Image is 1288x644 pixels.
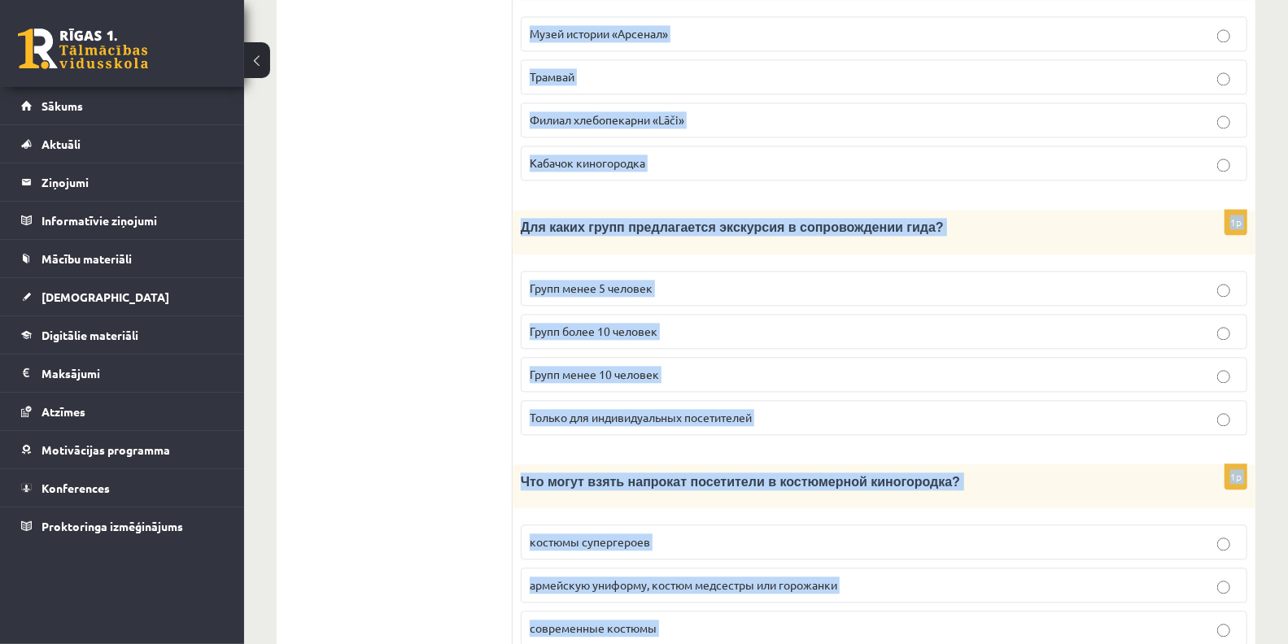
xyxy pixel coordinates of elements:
span: Aktuāli [41,137,81,151]
a: Digitālie materiāli [21,316,224,354]
span: Групп менее 10 человек [530,367,659,381]
input: Трамвай [1217,72,1230,85]
p: 1p [1225,209,1247,235]
input: Филиал хлебопекарни «Lāči» [1217,115,1230,128]
span: Proktoringa izmēģinājums [41,519,183,533]
span: Трамвай [530,69,574,84]
span: Кабачок киногородка [530,155,645,170]
a: Maksājumi [21,355,224,392]
span: Atzīmes [41,404,85,419]
a: Aktuāli [21,125,224,163]
span: Что могут взять напрокат посетители в костюмерной киногородка? [521,475,960,489]
input: костюмы супергероев [1217,537,1230,550]
a: Konferences [21,469,224,507]
span: армейскую униформу, костюм медсестры или горожанки [530,577,837,592]
input: Групп менее 10 человек [1217,370,1230,383]
span: Konferences [41,481,110,495]
span: Филиал хлебопекарни «Lāči» [530,112,684,127]
span: Digitālie materiāli [41,328,138,342]
a: Rīgas 1. Tālmācības vidusskola [18,28,148,69]
span: Групп более 10 человек [530,324,657,338]
input: Только для индивидуальных посетителей [1217,413,1230,426]
a: Sākums [21,87,224,124]
a: Motivācijas programma [21,431,224,468]
span: Mācību materiāli [41,251,132,266]
legend: Maksājumi [41,355,224,392]
input: Групп более 10 человек [1217,327,1230,340]
span: Групп менее 5 человек [530,281,653,295]
span: Музей истории «Арсенал» [530,26,668,41]
span: Только для индивидуальных посетителей [530,410,752,424]
legend: Informatīvie ziņojumi [41,202,224,239]
input: Групп менее 5 человек [1217,284,1230,297]
p: 1p [1225,463,1247,490]
a: Informatīvie ziņojumi [21,202,224,239]
input: современные костюмы [1217,624,1230,637]
a: Mācību materiāli [21,240,224,277]
span: Sākums [41,98,83,113]
span: Motivācijas programma [41,442,170,457]
span: [DEMOGRAPHIC_DATA] [41,289,169,304]
span: костюмы супергероев [530,534,650,549]
a: Atzīmes [21,393,224,430]
legend: Ziņojumi [41,163,224,201]
a: Proktoringa izmēģinājums [21,507,224,545]
a: [DEMOGRAPHIC_DATA] [21,278,224,315]
span: современные костюмы [530,620,657,635]
a: Ziņojumi [21,163,224,201]
input: Кабачок киногородка [1217,159,1230,172]
input: Музей истории «Арсенал» [1217,29,1230,42]
input: армейскую униформу, костюм медсестры или горожанки [1217,581,1230,594]
span: Для каких групп предлагается экскурсия в сопровождении гида? [521,220,944,234]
